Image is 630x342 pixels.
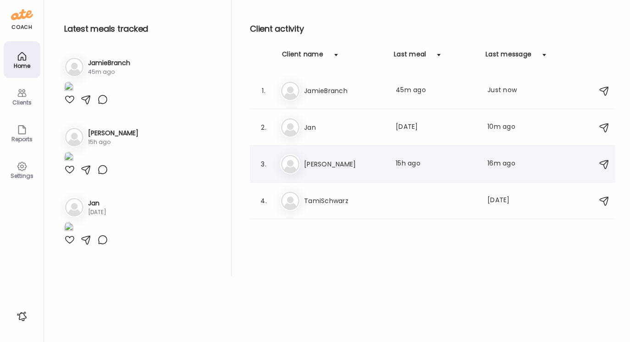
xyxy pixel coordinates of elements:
[88,208,106,216] div: [DATE]
[282,50,323,64] div: Client name
[250,22,615,36] h2: Client activity
[258,159,269,170] div: 3.
[304,85,385,96] h3: JamieBranch
[281,192,299,210] img: bg-avatar-default.svg
[486,50,531,64] div: Last message
[304,195,385,206] h3: TamiSchwarz
[487,195,523,206] div: [DATE]
[88,58,130,68] h3: JamieBranch
[304,122,385,133] h3: Jan
[258,195,269,206] div: 4.
[64,82,73,94] img: images%2FXImTVQBs16eZqGQ4AKMzePIDoFr2%2FLdV5awJ28eEfTIr6EtAl%2FkiLxDgiJo32bStNYiwHY_1080
[88,138,138,146] div: 15h ago
[88,128,138,138] h3: [PERSON_NAME]
[304,159,385,170] h3: [PERSON_NAME]
[487,85,523,96] div: Just now
[396,159,476,170] div: 15h ago
[6,136,39,142] div: Reports
[64,22,216,36] h2: Latest meals tracked
[487,159,523,170] div: 16m ago
[281,118,299,137] img: bg-avatar-default.svg
[6,63,39,69] div: Home
[64,222,73,234] img: images%2FgxsDnAh2j9WNQYhcT5jOtutxUNC2%2Fx5qNk9WQVr68F4Qt9zmQ%2FoMtT9ebDihYSNiUDQPV0_1080
[487,122,523,133] div: 10m ago
[65,58,83,76] img: bg-avatar-default.svg
[281,82,299,100] img: bg-avatar-default.svg
[258,85,269,96] div: 1.
[6,99,39,105] div: Clients
[65,128,83,146] img: bg-avatar-default.svg
[6,173,39,179] div: Settings
[11,23,32,31] div: coach
[281,155,299,173] img: bg-avatar-default.svg
[11,7,33,22] img: ate
[88,68,130,76] div: 45m ago
[396,122,476,133] div: [DATE]
[396,85,476,96] div: 45m ago
[394,50,426,64] div: Last meal
[88,199,106,208] h3: Jan
[258,122,269,133] div: 2.
[64,152,73,164] img: images%2F34M9xvfC7VOFbuVuzn79gX2qEI22%2FvuAiKnmHokAoREr5e0Rw%2FoZ0PETeze3sSTlhLr0p6_1080
[65,198,83,216] img: bg-avatar-default.svg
